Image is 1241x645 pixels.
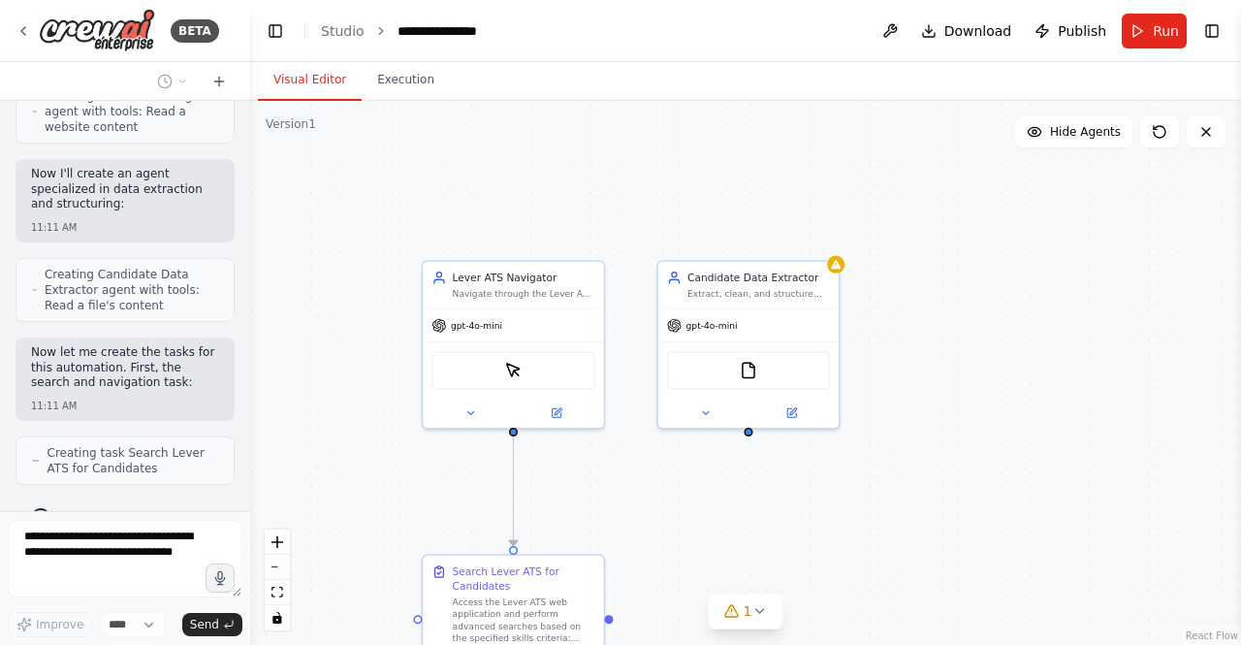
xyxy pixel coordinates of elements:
[31,220,219,235] div: 11:11 AM
[686,320,738,332] span: gpt-4o-mini
[453,288,595,300] div: Navigate through the Lever ATS web application, perform advanced searches based on {skills_criter...
[944,21,1012,41] span: Download
[687,271,830,285] div: Candidate Data Extractor
[262,17,289,45] button: Hide left sidebar
[744,601,752,621] span: 1
[321,23,365,39] a: Studio
[266,116,316,132] div: Version 1
[321,21,493,41] nav: breadcrumb
[265,530,290,555] button: zoom in
[48,445,218,476] span: Creating task Search Lever ATS for Candidates
[453,597,595,644] div: Access the Lever ATS web application and perform advanced searches based on the specified skills ...
[1122,14,1187,48] button: Run
[451,320,502,332] span: gpt-4o-mini
[182,613,242,636] button: Send
[31,167,219,212] p: Now I'll create an agent specialized in data extraction and structuring:
[265,605,290,630] button: toggle interactivity
[171,19,219,43] div: BETA
[656,260,840,429] div: Candidate Data ExtractorExtract, clean, and structure candidate information from Lever ATS search...
[709,594,783,629] button: 1
[362,60,450,101] button: Execution
[453,271,595,285] div: Lever ATS Navigator
[504,362,522,379] img: ScrapeElementFromWebsiteTool
[206,564,235,593] button: Click to speak your automation idea
[515,404,598,422] button: Open in side panel
[45,267,218,313] span: Creating Candidate Data Extractor agent with tools: Read a file's content
[1198,17,1225,45] button: Show right sidebar
[1015,116,1132,147] button: Hide Agents
[422,260,605,429] div: Lever ATS NavigatorNavigate through the Lever ATS web application, perform advanced searches base...
[1153,21,1179,41] span: Run
[913,14,1020,48] button: Download
[45,88,218,135] span: Creating Lever ATS Navigator agent with tools: Read a website content
[506,436,521,546] g: Edge from 6c782b1c-d5f0-4aa9-9aae-4183f5bddd6d to d4cc5381-4641-4d35-8c02-1c8b8c7359a0
[750,404,834,422] button: Open in side panel
[265,555,290,580] button: zoom out
[204,70,235,93] button: Start a new chat
[190,617,219,632] span: Send
[265,530,290,630] div: React Flow controls
[1186,630,1238,641] a: React Flow attribution
[740,362,757,379] img: FileReadTool
[36,617,83,632] span: Improve
[31,345,219,391] p: Now let me create the tasks for this automation. First, the search and navigation task:
[1058,21,1106,41] span: Publish
[39,9,155,52] img: Logo
[1027,14,1114,48] button: Publish
[687,288,830,300] div: Extract, clean, and structure candidate information from Lever ATS search results, organizing the...
[149,70,196,93] button: Switch to previous chat
[265,580,290,605] button: fit view
[453,564,595,594] div: Search Lever ATS for Candidates
[31,399,219,413] div: 11:11 AM
[1050,124,1121,140] span: Hide Agents
[8,612,92,637] button: Improve
[258,60,362,101] button: Visual Editor
[58,510,119,526] span: Thinking...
